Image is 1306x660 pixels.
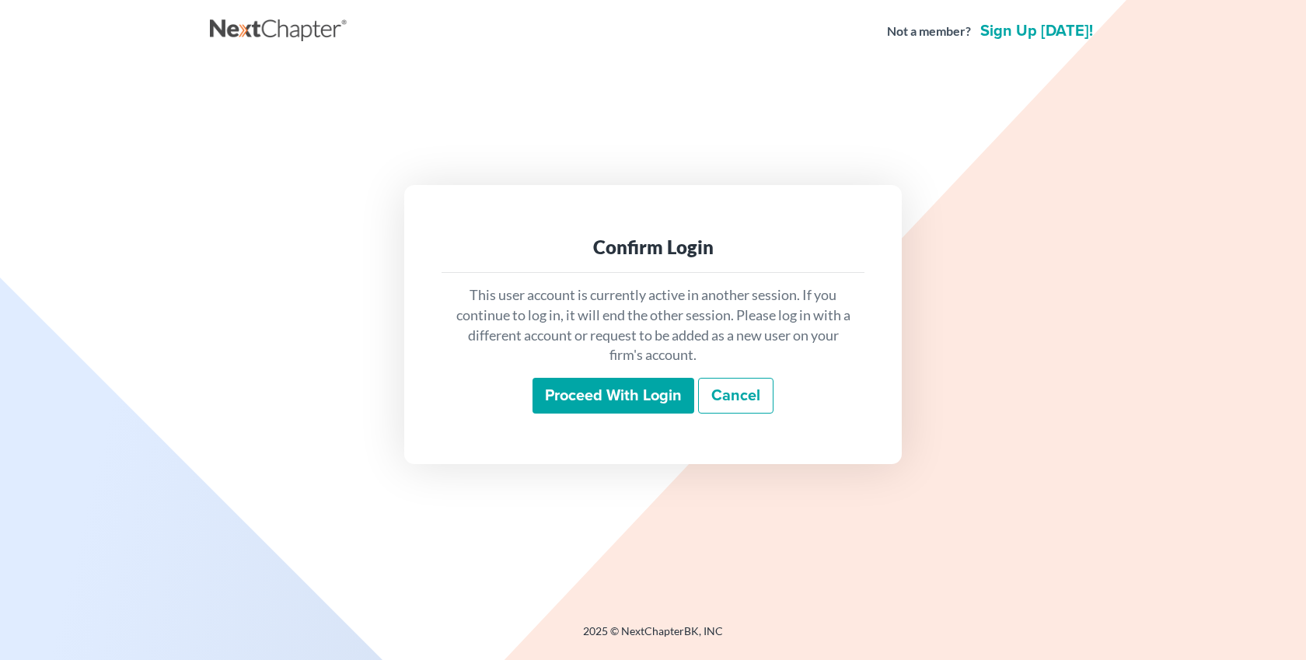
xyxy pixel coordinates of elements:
strong: Not a member? [887,23,971,40]
div: 2025 © NextChapterBK, INC [210,623,1096,651]
div: Confirm Login [454,235,852,260]
p: This user account is currently active in another session. If you continue to log in, it will end ... [454,285,852,365]
input: Proceed with login [533,378,694,414]
a: Sign up [DATE]! [977,23,1096,39]
a: Cancel [698,378,773,414]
